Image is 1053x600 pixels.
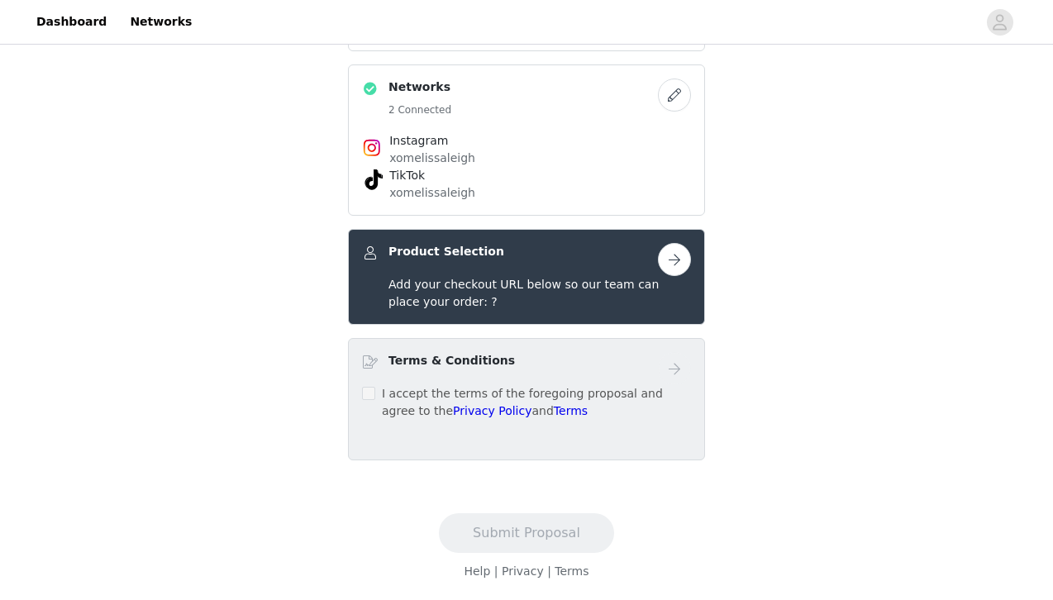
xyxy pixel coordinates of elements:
div: Networks [348,64,705,216]
div: Terms & Conditions [348,338,705,460]
div: avatar [992,9,1008,36]
h4: Instagram [389,132,664,150]
span: | [494,564,498,578]
p: I accept the terms of the foregoing proposal and agree to the and [382,385,691,420]
h4: Product Selection [388,243,504,260]
h4: Networks [388,79,451,96]
span: Add your checkout URL below so our team can place your order: ? [388,278,659,308]
a: Networks [120,3,202,40]
img: Instagram Icon [362,138,382,158]
a: Help [464,564,490,578]
h5: 2 Connected [388,102,451,117]
span: | [547,564,551,578]
h4: TikTok [389,167,664,184]
a: Dashboard [26,3,117,40]
a: Terms [555,564,588,578]
button: Submit Proposal [439,513,614,553]
h4: Terms & Conditions [388,352,515,369]
div: Product Selection [348,229,705,325]
a: Privacy [502,564,544,578]
p: xomelissaleigh [389,150,664,167]
a: Terms [554,404,588,417]
p: xomelissaleigh [389,184,664,202]
a: Privacy Policy [453,404,531,417]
